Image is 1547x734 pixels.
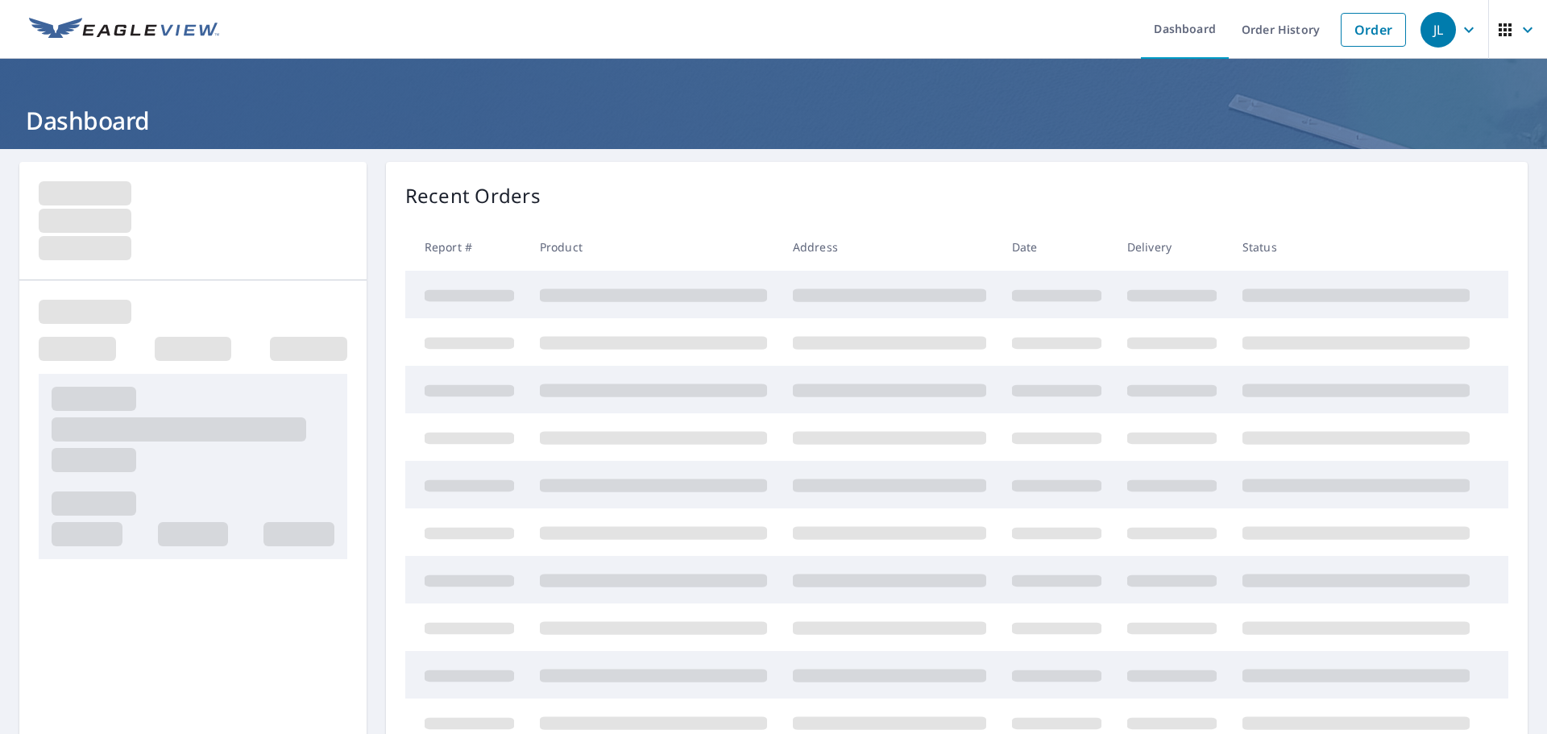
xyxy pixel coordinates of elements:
[999,223,1114,271] th: Date
[527,223,780,271] th: Product
[405,181,541,210] p: Recent Orders
[405,223,527,271] th: Report #
[1114,223,1230,271] th: Delivery
[29,18,219,42] img: EV Logo
[780,223,999,271] th: Address
[19,104,1528,137] h1: Dashboard
[1230,223,1483,271] th: Status
[1421,12,1456,48] div: JL
[1341,13,1406,47] a: Order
